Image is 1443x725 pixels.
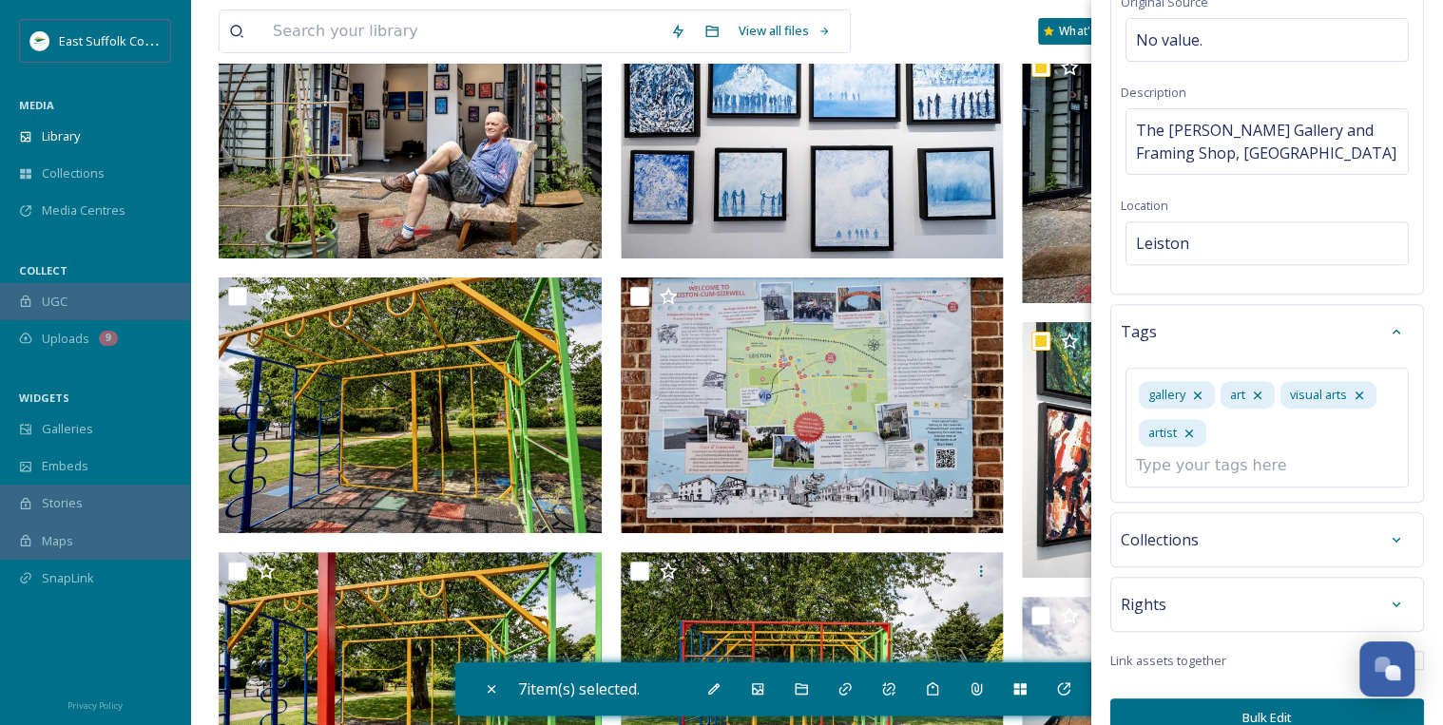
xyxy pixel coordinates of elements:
[1136,454,1326,477] input: Type your tags here
[42,532,73,550] span: Maps
[1110,652,1226,670] span: Link assets together
[1290,386,1347,404] span: visual arts
[1136,29,1202,51] span: No value.
[30,31,49,50] img: ESC%20Logo.png
[1121,593,1166,616] span: Rights
[219,3,602,258] img: ext_1750765377.601307_mary@ettphotography.co.uk-Leiston-Thorpeness-51.jpg
[1121,197,1168,214] span: Location
[1148,386,1185,404] span: gallery
[1359,641,1414,696] button: Open Chat
[518,678,640,699] span: 7 item(s) selected.
[42,569,94,587] span: SnapLink
[1230,386,1245,404] span: art
[42,457,88,475] span: Embeds
[67,693,123,715] a: Privacy Policy
[19,263,67,277] span: COLLECT
[42,330,89,348] span: Uploads
[729,12,840,49] a: View all files
[19,391,69,405] span: WIDGETS
[1121,528,1199,551] span: Collections
[263,10,661,52] input: Search your library
[42,127,80,145] span: Library
[621,277,1004,533] img: ext_1750765239.95277_mary@ettphotography.co.uk-Leiston-Thorpeness-48.jpg
[99,331,118,346] div: 9
[67,699,123,712] span: Privacy Policy
[42,293,67,311] span: UGC
[1136,232,1189,255] span: Leiston
[1022,322,1405,578] img: ext_1750765323.295567_mary@ettphotography.co.uk-Leiston-Thorpeness-49.jpg
[1136,119,1398,164] span: The [PERSON_NAME] Gallery and Framing Shop, [GEOGRAPHIC_DATA]
[1038,18,1133,45] a: What's New
[42,164,105,182] span: Collections
[19,98,54,112] span: MEDIA
[219,277,602,533] img: ext_1750765249.528853_mary@ettphotography.co.uk-Leiston-Thorpeness-45.jpg
[621,3,1004,258] img: ext_1750765326.274801_mary@ettphotography.co.uk-Leiston-Thorpeness-50.jpg
[42,420,93,438] span: Galleries
[1121,320,1157,343] span: Tags
[1121,84,1186,101] span: Description
[1022,48,1405,303] img: ext_1750765383.62772_mary@ettphotography.co.uk-Leiston-Thorpeness-52.jpg
[1148,424,1177,442] span: artist
[42,494,83,512] span: Stories
[42,201,125,219] span: Media Centres
[59,31,171,49] span: East Suffolk Council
